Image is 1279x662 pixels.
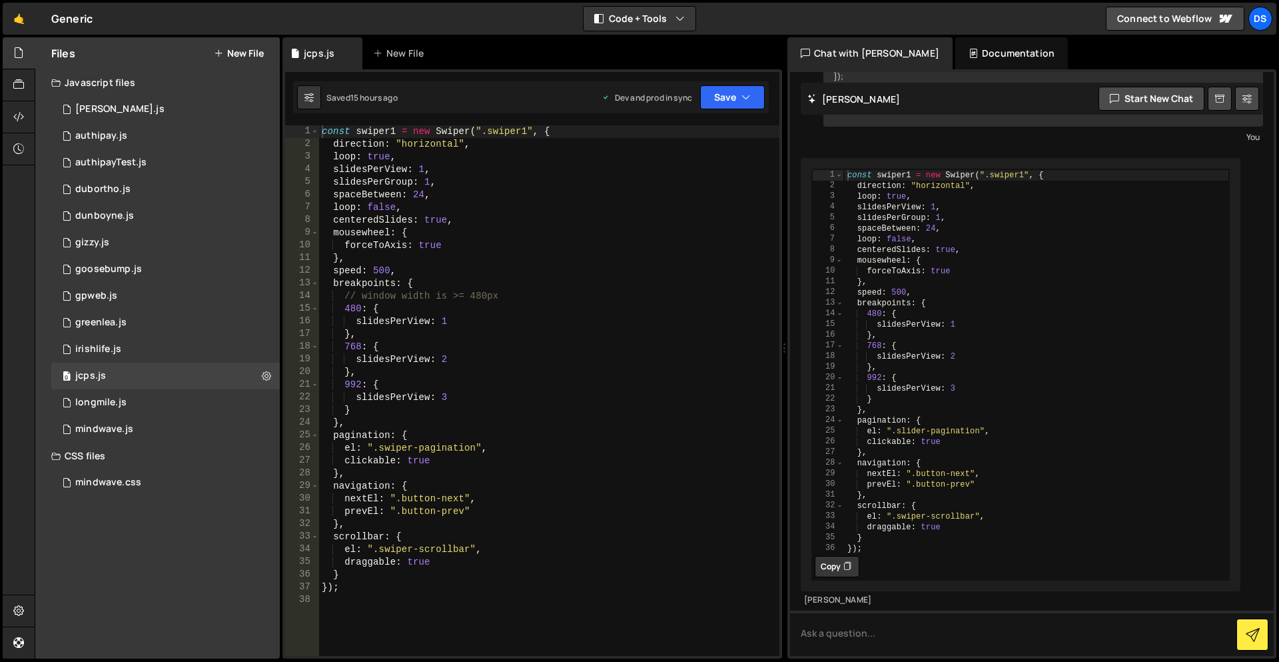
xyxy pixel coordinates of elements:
[813,415,843,426] div: 24
[75,237,109,249] div: gizzy.js
[285,163,319,176] div: 4
[214,48,264,59] button: New File
[285,467,319,480] div: 28
[285,569,319,581] div: 36
[827,130,1260,144] div: You
[75,397,127,409] div: longmile.js
[75,423,133,435] div: mindwave.js
[285,379,319,391] div: 21
[285,353,319,366] div: 19
[813,191,843,202] div: 3
[813,511,843,522] div: 33
[51,389,280,416] div: 12376/30027.js
[51,11,93,27] div: Generic
[813,479,843,490] div: 30
[285,201,319,214] div: 7
[602,92,692,103] div: Dev and prod in sync
[955,37,1068,69] div: Documentation
[51,256,280,283] div: 12376/40096.js
[75,290,117,302] div: gpweb.js
[813,533,843,543] div: 35
[285,277,319,290] div: 13
[51,203,280,229] div: 12376/30028.js
[813,501,843,511] div: 32
[813,351,843,362] div: 18
[813,543,843,554] div: 36
[285,518,319,531] div: 32
[285,556,319,569] div: 35
[3,3,35,35] a: 🤙
[813,309,843,319] div: 14
[51,46,75,61] h2: Files
[813,266,843,277] div: 10
[285,480,319,493] div: 29
[51,96,280,123] div: 12376/29910.js
[63,372,71,383] span: 0
[787,37,953,69] div: Chat with [PERSON_NAME]
[813,522,843,533] div: 34
[285,328,319,341] div: 17
[285,543,319,556] div: 34
[813,181,843,191] div: 2
[75,477,141,489] div: mindwave.css
[813,234,843,245] div: 7
[813,202,843,213] div: 4
[285,189,319,201] div: 6
[804,595,1237,606] div: [PERSON_NAME]
[813,213,843,223] div: 5
[75,103,165,115] div: [PERSON_NAME].js
[285,581,319,594] div: 37
[813,490,843,501] div: 31
[813,394,843,405] div: 22
[285,391,319,404] div: 22
[75,130,127,142] div: authipay.js
[51,363,280,389] div: 12376/44913.js
[1248,7,1272,31] a: DS
[51,416,280,443] div: 12376/39541.js
[813,245,843,255] div: 8
[285,366,319,379] div: 20
[584,7,695,31] button: Code + Tools
[304,47,334,60] div: jcps.js
[700,85,765,109] button: Save
[813,469,843,479] div: 29
[75,183,131,195] div: dubortho.js
[285,505,319,518] div: 31
[285,493,319,505] div: 30
[813,223,843,234] div: 6
[285,531,319,543] div: 33
[813,383,843,394] div: 21
[285,239,319,252] div: 10
[285,290,319,303] div: 14
[285,315,319,328] div: 16
[75,343,121,355] div: irishlife.js
[813,330,843,341] div: 16
[813,447,843,458] div: 27
[35,443,280,469] div: CSS files
[813,341,843,351] div: 17
[813,170,843,181] div: 1
[285,455,319,467] div: 27
[1098,87,1204,111] button: Start new chat
[51,309,280,336] div: 12376/32436.js
[813,373,843,383] div: 20
[807,93,900,105] h2: [PERSON_NAME]
[75,263,142,275] div: goosebump.js
[75,210,134,222] div: dunboyne.js
[285,265,319,277] div: 12
[51,149,280,176] div: 12376/42420.js
[75,157,147,169] div: authipayTest.js
[813,319,843,330] div: 15
[813,405,843,415] div: 23
[51,229,280,256] div: 12376/30025.js
[326,92,398,103] div: Saved
[285,176,319,189] div: 5
[815,556,859,577] button: Copy
[1106,7,1244,31] a: Connect to Webflow
[813,426,843,437] div: 25
[813,362,843,373] div: 19
[285,214,319,227] div: 8
[75,370,106,382] div: jcps.js
[285,227,319,239] div: 9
